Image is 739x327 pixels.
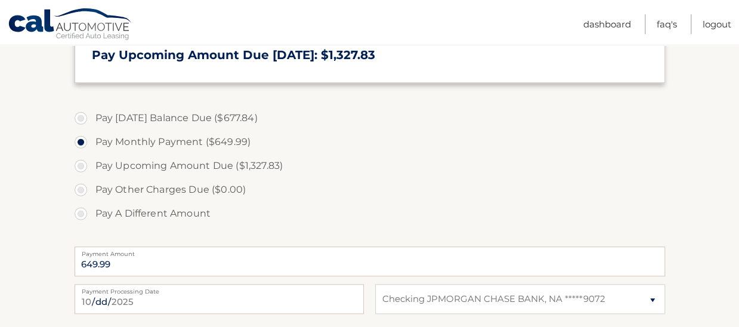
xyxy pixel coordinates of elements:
[75,106,665,130] label: Pay [DATE] Balance Due ($677.84)
[703,14,731,34] a: Logout
[75,178,665,202] label: Pay Other Charges Due ($0.00)
[75,130,665,154] label: Pay Monthly Payment ($649.99)
[75,154,665,178] label: Pay Upcoming Amount Due ($1,327.83)
[583,14,631,34] a: Dashboard
[75,246,665,256] label: Payment Amount
[8,8,133,42] a: Cal Automotive
[75,246,665,276] input: Payment Amount
[75,202,665,226] label: Pay A Different Amount
[75,284,364,294] label: Payment Processing Date
[657,14,677,34] a: FAQ's
[75,284,364,314] input: Payment Date
[92,48,648,63] h3: Pay Upcoming Amount Due [DATE]: $1,327.83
